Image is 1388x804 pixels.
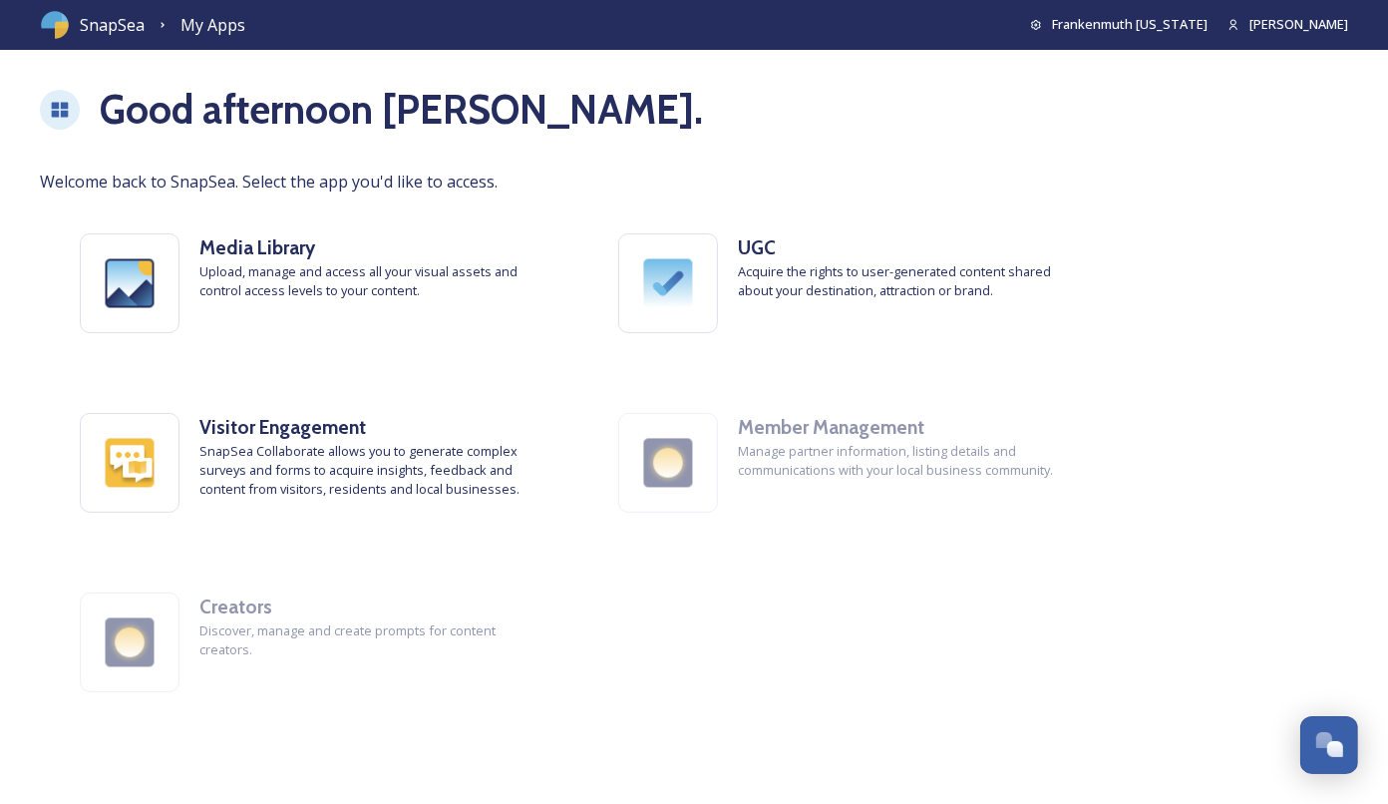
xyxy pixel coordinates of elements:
[1208,15,1348,34] a: [PERSON_NAME]
[199,442,538,500] span: SnapSea Collaborate allows you to generate complex surveys and forms to acquire insights, feedbac...
[180,13,245,38] a: My Apps
[578,194,1117,373] a: UGCAcquire the rights to user-generated content shared about your destination, attraction or brand.
[180,14,245,36] span: My Apps
[40,553,578,732] a: CreatorsDiscover, manage and create prompts for content creators.
[81,594,178,691] img: partners.png
[40,10,70,40] img: snapsea-logo.png
[81,414,178,512] img: collaborate.png
[1030,15,1208,34] a: Frankenmuth [US_STATE]
[40,194,578,373] a: Media LibraryUpload, manage and access all your visual assets and control access levels to your c...
[1249,15,1348,33] span: [PERSON_NAME]
[738,235,776,259] strong: UGC
[199,621,538,659] span: Discover, manage and create prompts for content creators.
[80,13,145,37] span: SnapSea
[1052,15,1208,33] span: Frankenmuth [US_STATE]
[738,262,1077,300] span: Acquire the rights to user-generated content shared about your destination, attraction or brand.
[199,595,272,618] strong: Creators
[199,235,315,259] strong: Media Library
[40,170,1348,194] span: Welcome back to SnapSea. Select the app you'd like to access.
[738,415,924,439] strong: Member Management
[81,234,178,332] img: media-library.png
[578,373,1117,553] a: Member ManagementManage partner information, listing details and communications with your local b...
[199,415,366,439] strong: Visitor Engagement
[40,373,578,553] a: Visitor EngagementSnapSea Collaborate allows you to generate complex surveys and forms to acquire...
[619,414,717,512] img: partners.png
[619,234,717,332] img: ugc.png
[1300,716,1358,774] button: Open Chat
[100,80,703,140] h1: Good afternoon [PERSON_NAME] .
[738,442,1077,480] span: Manage partner information, listing details and communications with your local business community.
[199,262,538,300] span: Upload, manage and access all your visual assets and control access levels to your content.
